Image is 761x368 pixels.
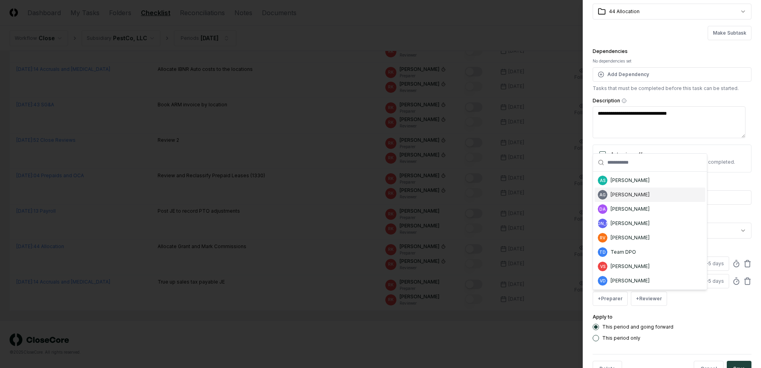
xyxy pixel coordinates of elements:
[611,206,650,213] div: [PERSON_NAME]
[691,274,729,288] button: +5 days
[602,336,640,341] label: This period only
[611,191,650,198] div: [PERSON_NAME]
[611,234,650,241] div: [PERSON_NAME]
[599,206,606,212] span: DA
[631,292,667,306] button: +Reviewer
[602,325,673,329] label: This period and going forward
[611,151,642,157] label: Auto sign-off
[611,220,650,227] div: [PERSON_NAME]
[600,235,605,241] span: RV
[599,192,606,198] span: AG
[593,58,751,64] div: No dependencies set
[593,314,613,320] label: Apply to
[611,277,650,284] div: [PERSON_NAME]
[593,67,751,82] button: Add Dependency
[611,263,650,270] div: [PERSON_NAME]
[611,249,636,256] div: Team DPO
[600,264,605,270] span: VS
[611,177,650,184] div: [PERSON_NAME]
[600,278,606,284] span: VD
[593,292,628,306] button: +Preparer
[593,48,628,54] label: Dependencies
[708,26,751,40] button: Make Subtask
[691,256,729,271] button: +5 days
[599,249,606,255] span: TD
[593,85,751,92] p: Tasks that must be completed before this task can be started.
[586,221,620,227] span: [PERSON_NAME]
[593,98,751,103] label: Description
[600,178,605,184] span: AS
[622,98,626,103] button: Description
[593,172,707,290] div: Suggestions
